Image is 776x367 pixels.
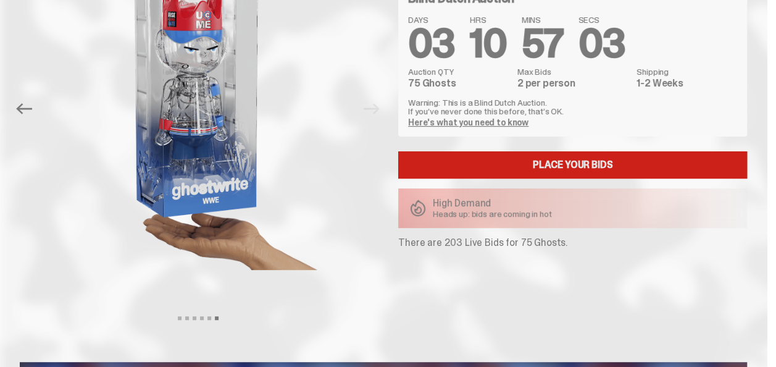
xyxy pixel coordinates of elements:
[578,15,625,24] span: SECS
[408,67,510,76] dt: Auction QTY
[470,15,507,24] span: HRS
[408,15,455,24] span: DAYS
[522,15,564,24] span: MINS
[178,316,181,320] button: View slide 1
[185,316,189,320] button: View slide 2
[517,67,629,76] dt: Max Bids
[408,78,510,88] dd: 75 Ghosts
[636,67,737,76] dt: Shipping
[636,78,737,88] dd: 1-2 Weeks
[578,18,625,69] span: 03
[398,151,747,179] a: Place your Bids
[433,209,552,218] p: Heads up: bids are coming in hot
[10,95,38,122] button: Previous
[517,78,629,88] dd: 2 per person
[215,316,219,320] button: View slide 6
[470,18,507,69] span: 10
[522,18,564,69] span: 57
[193,316,196,320] button: View slide 3
[433,198,552,208] p: High Demand
[398,238,747,248] p: There are 203 Live Bids for 75 Ghosts.
[408,98,737,116] p: Warning: This is a Blind Dutch Auction. If you’ve never done this before, that’s OK.
[408,117,528,128] a: Here's what you need to know
[200,316,204,320] button: View slide 4
[408,18,455,69] span: 03
[207,316,211,320] button: View slide 5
